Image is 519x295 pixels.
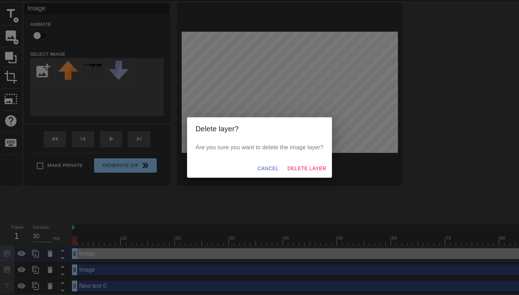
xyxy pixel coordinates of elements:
button: Delete Layer [284,162,329,175]
span: Cancel [257,164,279,173]
button: Cancel [254,162,281,175]
p: Are you sure you want to delete the image layer? [196,143,324,152]
h2: Delete layer? [196,123,324,135]
span: Delete Layer [287,164,326,173]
